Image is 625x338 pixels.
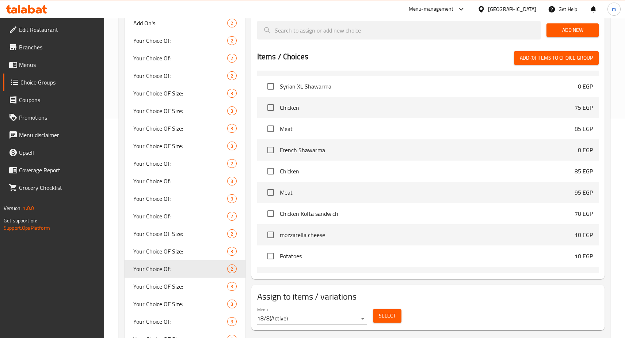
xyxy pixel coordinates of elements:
[133,89,227,98] span: Your Choice OF Size:
[4,216,37,225] span: Get support on:
[133,106,227,115] span: Your Choice OF Size:
[575,209,593,218] p: 70 EGP
[280,188,575,197] span: Meat
[227,89,236,98] div: Choices
[257,308,268,312] label: Menu
[263,206,278,221] span: Select choice
[228,108,236,114] span: 3
[227,300,236,308] div: Choices
[578,146,593,154] p: 0 EGP
[125,137,245,155] div: Your Choice OF Size:3
[280,146,578,154] span: French Shawarma
[125,225,245,243] div: Your Choice OF Size:2
[280,252,575,260] span: Potatoes
[280,124,575,133] span: Meat
[125,67,245,84] div: Your Choice Of:2
[133,282,227,291] span: Your Choice OF Size:
[125,102,245,120] div: Your Choice OF Size:3
[125,243,245,260] div: Your Choice OF Size:3
[263,164,278,179] span: Select choice
[263,270,278,285] span: Select choice
[3,144,104,161] a: Upsell
[3,126,104,144] a: Menu disclaimer
[133,142,227,150] span: Your Choice OF Size:
[133,317,227,326] span: Your Choice Of:
[228,90,236,97] span: 3
[575,188,593,197] p: 95 EGP
[133,71,227,80] span: Your Choice Of:
[19,60,99,69] span: Menus
[4,203,22,213] span: Version:
[520,53,593,63] span: Add (0) items to choice group
[227,71,236,80] div: Choices
[133,54,227,63] span: Your Choice Of:
[23,203,34,213] span: 1.0.0
[125,14,245,32] div: Add On's:2
[280,82,578,91] span: Syrian XL Shawarma
[257,51,308,62] h2: Items / Choices
[546,23,599,37] button: Add New
[227,194,236,203] div: Choices
[19,95,99,104] span: Coupons
[575,252,593,260] p: 10 EGP
[227,264,236,273] div: Choices
[133,36,227,45] span: Your Choice Of:
[133,159,227,168] span: Your Choice Of:
[228,195,236,202] span: 3
[228,72,236,79] span: 2
[514,51,599,65] button: Add (0) items to choice group
[133,124,227,133] span: Your Choice OF Size:
[125,260,245,278] div: Your Choice Of:2
[227,54,236,63] div: Choices
[280,273,575,282] span: Kofta Kandouz sandwich
[612,5,616,13] span: m
[228,37,236,44] span: 2
[125,49,245,67] div: Your Choice Of:2
[263,248,278,264] span: Select choice
[228,248,236,255] span: 3
[228,55,236,62] span: 2
[3,161,104,179] a: Coverage Report
[228,160,236,167] span: 2
[133,212,227,221] span: Your Choice Of:
[228,301,236,308] span: 3
[263,142,278,158] span: Select choice
[3,21,104,38] a: Edit Restaurant
[257,21,541,40] input: search
[227,106,236,115] div: Choices
[125,172,245,190] div: Your Choice Of:3
[3,56,104,74] a: Menus
[125,32,245,49] div: Your Choice Of:2
[575,103,593,112] p: 75 EGP
[575,167,593,176] p: 85 EGP
[19,43,99,52] span: Branches
[488,5,536,13] div: [GEOGRAPHIC_DATA]
[133,264,227,273] span: Your Choice Of:
[280,230,575,239] span: mozzarella cheese
[3,109,104,126] a: Promotions
[125,155,245,172] div: Your Choice Of:2
[20,78,99,87] span: Choice Groups
[19,148,99,157] span: Upsell
[228,125,236,132] span: 3
[133,19,227,27] span: Add On's:
[263,185,278,200] span: Select choice
[3,179,104,196] a: Grocery Checklist
[125,207,245,225] div: Your Choice Of:2
[133,300,227,308] span: Your Choice OF Size:
[4,223,50,233] a: Support.OpsPlatform
[373,309,401,323] button: Select
[228,20,236,27] span: 2
[133,229,227,238] span: Your Choice OF Size:
[133,177,227,185] span: Your Choice Of:
[263,121,278,136] span: Select choice
[125,313,245,330] div: Your Choice Of:3
[228,283,236,290] span: 3
[227,36,236,45] div: Choices
[228,318,236,325] span: 3
[227,229,236,238] div: Choices
[19,166,99,174] span: Coverage Report
[19,183,99,192] span: Grocery Checklist
[3,38,104,56] a: Branches
[19,113,99,122] span: Promotions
